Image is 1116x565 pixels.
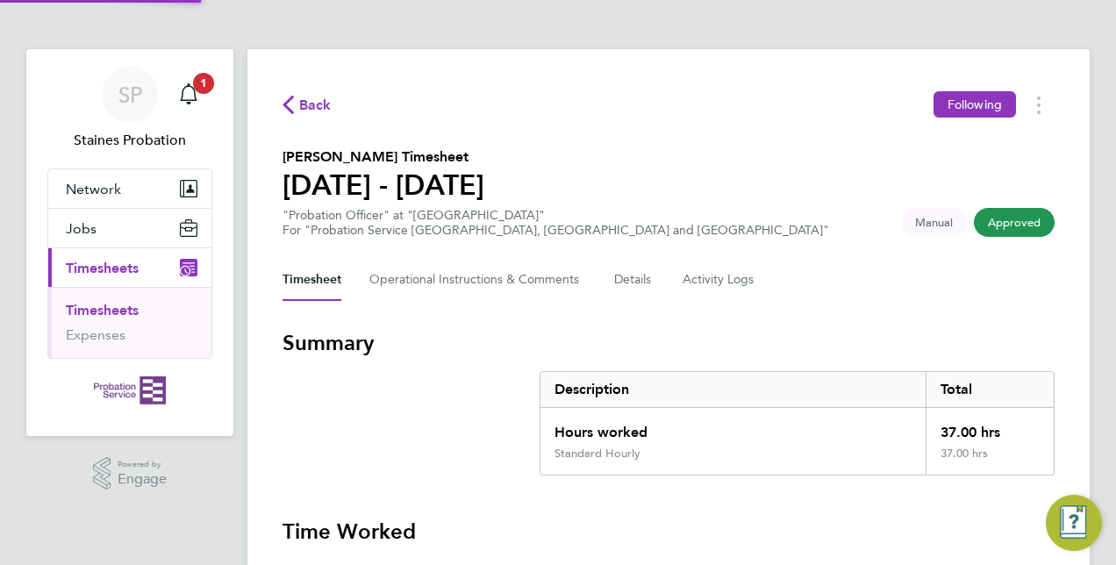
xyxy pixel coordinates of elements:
[48,209,211,247] button: Jobs
[66,326,125,343] a: Expenses
[48,169,211,208] button: Network
[299,95,332,116] span: Back
[171,67,206,123] a: 1
[540,408,926,447] div: Hours worked
[26,49,233,436] nav: Main navigation
[1046,495,1102,551] button: Engage Resource Center
[283,223,829,238] div: For "Probation Service [GEOGRAPHIC_DATA], [GEOGRAPHIC_DATA] and [GEOGRAPHIC_DATA]"
[369,259,586,301] button: Operational Instructions & Comments
[118,83,142,106] span: SP
[283,147,484,168] h2: [PERSON_NAME] Timesheet
[66,302,139,318] a: Timesheets
[283,329,1055,357] h3: Summary
[934,91,1016,118] button: Following
[554,447,640,461] div: Standard Hourly
[47,130,212,151] span: Staines Probation
[118,472,167,487] span: Engage
[540,372,926,407] div: Description
[1023,91,1055,118] button: Timesheets Menu
[283,94,332,116] button: Back
[66,181,121,197] span: Network
[193,73,214,94] span: 1
[283,168,484,203] h1: [DATE] - [DATE]
[48,248,211,287] button: Timesheets
[948,97,1002,112] span: Following
[926,408,1054,447] div: 37.00 hrs
[66,260,139,276] span: Timesheets
[48,287,211,358] div: Timesheets
[974,208,1055,237] span: This timesheet has been approved.
[283,208,829,238] div: "Probation Officer" at "[GEOGRAPHIC_DATA]"
[66,220,97,237] span: Jobs
[926,372,1054,407] div: Total
[47,376,212,404] a: Go to home page
[926,447,1054,475] div: 37.00 hrs
[283,518,1055,546] h3: Time Worked
[283,259,341,301] button: Timesheet
[47,67,212,151] a: SPStaines Probation
[540,371,1055,476] div: Summary
[901,208,967,237] span: This timesheet was manually created.
[683,259,756,301] button: Activity Logs
[118,457,167,472] span: Powered by
[93,457,168,490] a: Powered byEngage
[94,376,165,404] img: probationservice-logo-retina.png
[614,259,655,301] button: Details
